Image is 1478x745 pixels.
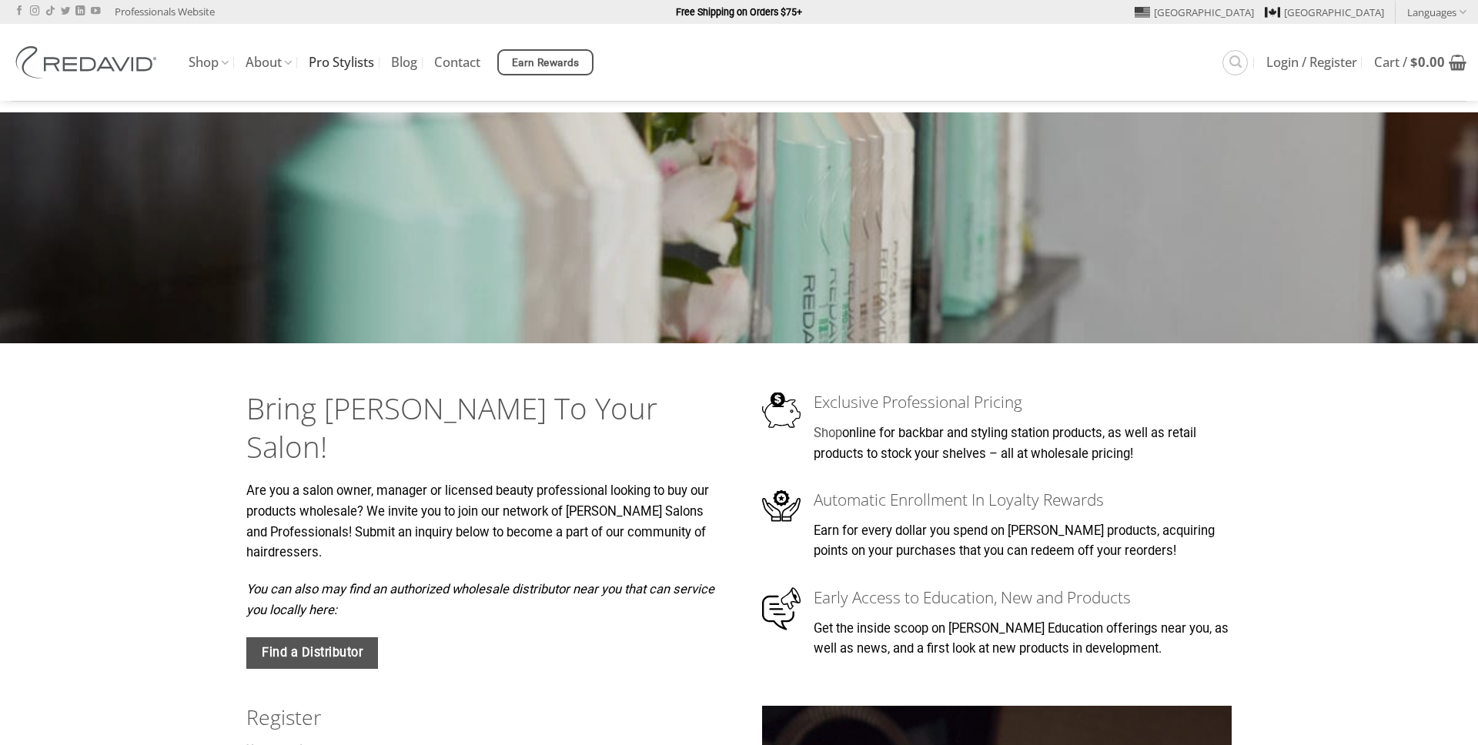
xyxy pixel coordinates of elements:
[246,389,716,466] h2: Bring [PERSON_NAME] To Your Salon!
[1410,53,1445,71] bdi: 0.00
[1266,56,1357,68] span: Login / Register
[814,521,1232,562] p: Earn for every dollar you spend on [PERSON_NAME] products, acquiring points on your purchases tha...
[512,55,580,72] span: Earn Rewards
[45,6,55,17] a: Follow on TikTok
[1374,45,1466,79] a: View cart
[309,48,374,76] a: Pro Stylists
[814,585,1232,610] h3: Early Access to Education, New and Products
[12,46,166,79] img: REDAVID Salon Products | United States
[1410,53,1418,71] span: $
[1265,1,1384,24] a: [GEOGRAPHIC_DATA]
[1135,1,1254,24] a: [GEOGRAPHIC_DATA]
[91,6,100,17] a: Follow on YouTube
[1266,48,1357,76] a: Login / Register
[814,426,842,440] a: Shop
[814,389,1232,415] h3: Exclusive Professional Pricing
[246,637,378,669] a: Find a Distributor
[246,481,716,563] p: Are you a salon owner, manager or licensed beauty professional looking to buy our products wholes...
[1222,50,1248,75] a: Search
[246,48,292,78] a: About
[262,643,363,663] span: Find a Distributor
[814,487,1232,513] h3: Automatic Enrollment In Loyalty Rewards
[434,48,480,76] a: Contact
[15,6,24,17] a: Follow on Facebook
[676,6,802,18] strong: Free Shipping on Orders $75+
[497,49,594,75] a: Earn Rewards
[814,423,1232,464] p: online for backbar and styling station products, as well as retail products to stock your shelves...
[1407,1,1466,23] a: Languages
[246,582,714,617] em: You can also may find an authorized wholesale distributor near you that can service you locally h...
[30,6,39,17] a: Follow on Instagram
[189,48,229,78] a: Shop
[1374,56,1445,68] span: Cart /
[391,48,417,76] a: Blog
[814,619,1232,660] p: Get the inside scoop on [PERSON_NAME] Education offerings near you, as well as news, and a first ...
[61,6,70,17] a: Follow on Twitter
[246,704,716,731] h2: Register
[75,6,85,17] a: Follow on LinkedIn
